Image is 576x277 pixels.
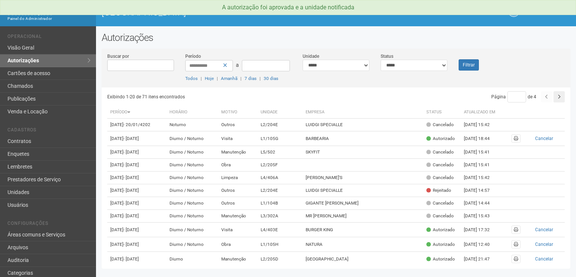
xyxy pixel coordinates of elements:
[107,119,166,131] td: [DATE]
[461,210,502,223] td: [DATE] 15:43
[258,252,303,266] td: L2/205D
[461,252,502,266] td: [DATE] 21:47
[381,53,393,60] label: Status
[166,184,218,197] td: Diurno / Noturno
[461,146,502,159] td: [DATE] 15:41
[123,256,139,262] span: - [DATE]
[218,172,258,184] td: Limpeza
[166,210,218,223] td: Diurno / Noturno
[123,200,139,206] span: - [DATE]
[166,119,218,131] td: Noturno
[258,210,303,223] td: L3/302A
[303,106,423,119] th: Empresa
[423,106,461,119] th: Status
[166,197,218,210] td: Diurno / Noturno
[426,175,454,181] div: Cancelado
[166,237,218,252] td: Diurno / Noturno
[258,146,303,159] td: L5/502
[102,8,330,17] h1: [GEOGRAPHIC_DATA]
[303,184,423,197] td: LUIDGI SPECIALLE
[107,172,166,184] td: [DATE]
[258,237,303,252] td: L1/105H
[244,76,256,81] a: 7 dias
[218,119,258,131] td: Outros
[123,162,139,167] span: - [DATE]
[166,131,218,146] td: Diurno / Noturno
[259,76,261,81] span: |
[218,252,258,266] td: Manutenção
[303,119,423,131] td: LUIDGI SPECIALLE
[166,223,218,237] td: Diurno / Noturno
[218,223,258,237] td: Visita
[461,184,502,197] td: [DATE] 14:57
[461,131,502,146] td: [DATE] 18:44
[426,187,451,194] div: Rejeitado
[107,131,166,146] td: [DATE]
[461,223,502,237] td: [DATE] 17:32
[526,240,562,248] button: Cancelar
[107,252,166,266] td: [DATE]
[258,223,303,237] td: L4/403E
[459,59,479,71] button: Filtrar
[7,15,90,22] div: Painel do Administrador
[123,122,150,127] span: - 20/01/4202
[166,172,218,184] td: Diurno / Noturno
[240,76,241,81] span: |
[123,242,139,247] span: - [DATE]
[7,127,90,135] li: Cadastros
[166,159,218,172] td: Diurno / Noturno
[218,131,258,146] td: Visita
[107,159,166,172] td: [DATE]
[107,210,166,223] td: [DATE]
[123,136,139,141] span: - [DATE]
[303,223,423,237] td: BURGER KING
[303,237,423,252] td: NATURA
[218,106,258,119] th: Motivo
[258,159,303,172] td: L2/205F
[303,252,423,266] td: [GEOGRAPHIC_DATA]
[123,175,139,180] span: - [DATE]
[258,197,303,210] td: L1/104B
[461,159,502,172] td: [DATE] 15:41
[218,146,258,159] td: Manutenção
[426,162,454,168] div: Cancelado
[107,237,166,252] td: [DATE]
[107,146,166,159] td: [DATE]
[426,241,455,248] div: Autorizado
[461,106,502,119] th: Atualizado em
[7,221,90,229] li: Configurações
[526,134,562,143] button: Cancelar
[426,149,454,155] div: Cancelado
[526,255,562,263] button: Cancelar
[426,213,454,219] div: Cancelado
[107,184,166,197] td: [DATE]
[258,172,303,184] td: L4/406A
[205,76,214,81] a: Hoje
[461,197,502,210] td: [DATE] 14:44
[526,226,562,234] button: Cancelar
[123,149,139,155] span: - [DATE]
[491,94,536,99] span: Página de 4
[426,135,455,142] div: Autorizado
[264,76,278,81] a: 30 dias
[303,210,423,223] td: MR [PERSON_NAME]
[303,172,423,184] td: [PERSON_NAME]'S
[123,227,139,232] span: - [DATE]
[426,122,454,128] div: Cancelado
[185,76,198,81] a: Todos
[236,62,239,68] span: a
[426,256,455,262] div: Autorizado
[218,197,258,210] td: Outros
[461,119,502,131] td: [DATE] 15:42
[303,131,423,146] td: BARBEARIA
[166,252,218,266] td: Diurno
[258,131,303,146] td: L1/105G
[303,197,423,210] td: GIGANTE [PERSON_NAME]
[102,32,570,43] h2: Autorizações
[217,76,218,81] span: |
[185,53,201,60] label: Período
[201,76,202,81] span: |
[426,227,455,233] div: Autorizado
[258,119,303,131] td: L2/204E
[461,237,502,252] td: [DATE] 12:40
